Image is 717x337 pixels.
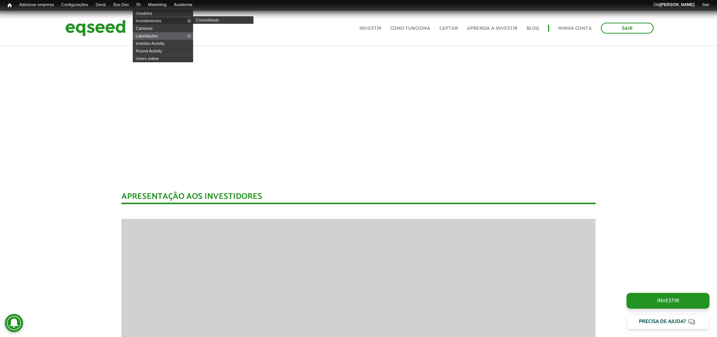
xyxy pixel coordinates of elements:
a: Geral [92,2,109,8]
a: Bus Dev [109,2,133,8]
div: Apresentação aos investidores [121,192,596,204]
a: Olá[PERSON_NAME] [649,2,698,8]
span: Início [8,3,12,8]
a: Usuários [133,9,193,17]
a: Adicionar empresa [15,2,58,8]
a: Academia [170,2,196,8]
a: Investir [626,293,709,309]
a: Aprenda a investir [467,26,517,31]
a: Investir [359,26,381,31]
a: RI [133,2,144,8]
strong: [PERSON_NAME] [660,2,694,7]
a: Marketing [144,2,170,8]
a: Sair [698,2,713,8]
a: Minha conta [558,26,592,31]
a: Blog [527,26,539,31]
img: EqSeed [65,18,126,38]
a: Como funciona [390,26,430,31]
a: Início [4,2,15,9]
a: Sair [601,23,654,34]
a: Configurações [58,2,92,8]
a: Captar [439,26,458,31]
